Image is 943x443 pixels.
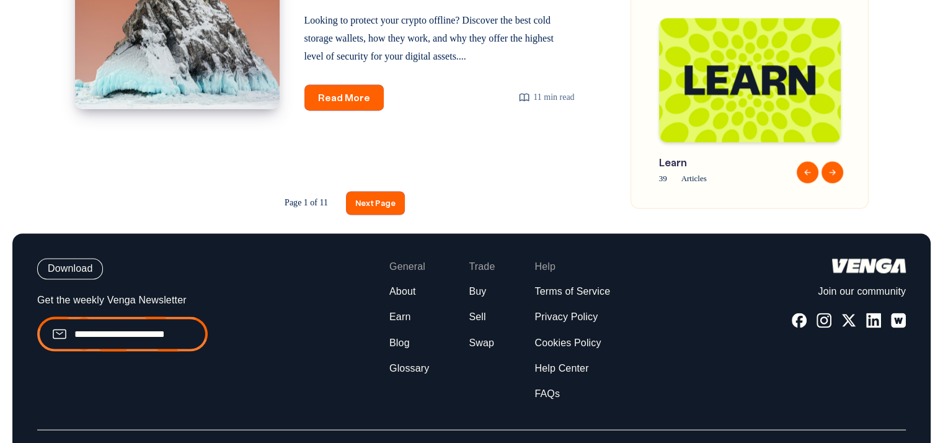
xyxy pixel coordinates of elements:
[304,12,575,65] p: Looking to protect your crypto offline? Discover the best cold storage wallets, how they work, an...
[469,336,494,349] a: Swap
[37,258,103,279] button: Download
[832,258,906,273] img: logo-white.44ec9dbf8c34425cc70677c5f5c19bda.svg
[469,311,485,324] a: Sell
[518,89,574,105] div: 11 min read
[659,154,774,169] span: Learn
[389,285,416,298] a: About
[37,294,208,307] p: Get the weekly Venga Newsletter
[389,362,429,375] a: Glossary
[534,336,601,349] a: Cookies Policy
[659,17,841,141] img: Blog-Tag-Cover---Learn.png
[792,285,906,298] p: Join our community
[534,261,556,274] span: Help
[304,84,384,111] a: Read More
[534,387,560,400] a: FAQs
[659,171,774,186] span: 39 Articles
[534,285,610,298] a: Terms of Service
[52,326,67,341] img: email.99ba089774f55247b4fc38e1d8603778.svg
[346,191,405,214] a: Next Page
[275,192,337,214] span: Page 1 of 11
[389,311,410,324] a: Earn
[469,285,486,298] a: Buy
[797,161,818,182] button: Previous
[389,336,410,349] a: Blog
[821,161,843,182] button: Next
[534,362,588,375] a: Help Center
[469,261,495,274] span: Trade
[389,261,425,274] span: General
[534,311,598,324] a: Privacy Policy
